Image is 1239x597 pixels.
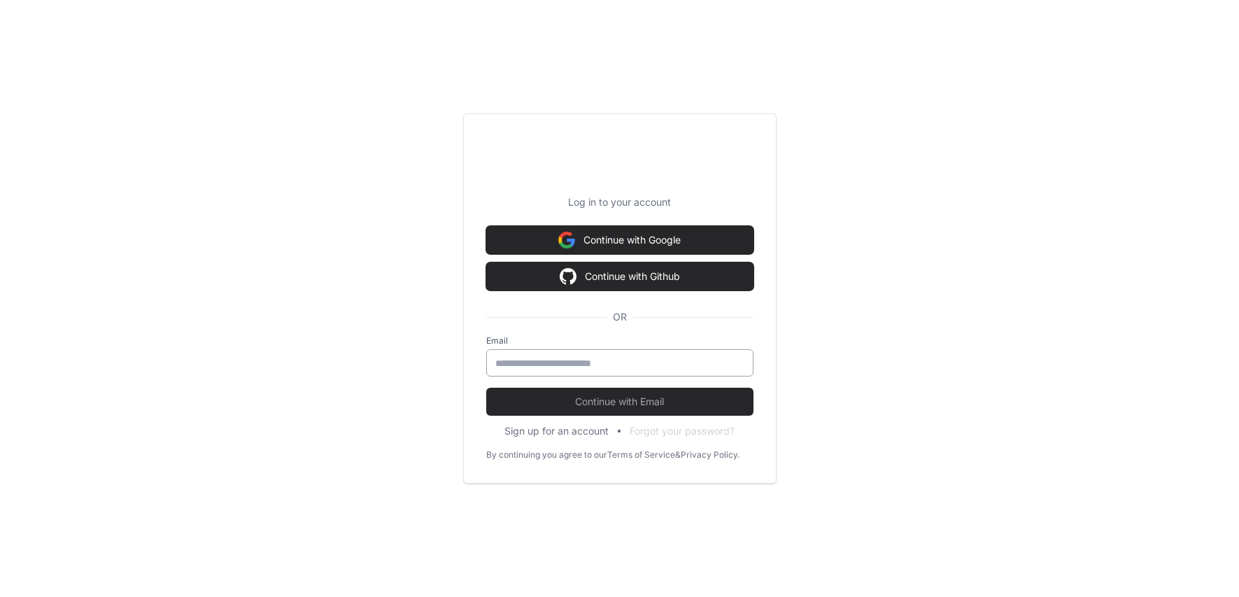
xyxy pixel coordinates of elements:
p: Log in to your account [486,195,753,209]
span: Continue with Email [486,395,753,409]
img: Sign in with google [560,262,576,290]
div: & [675,449,681,461]
button: Continue with Google [486,226,753,254]
div: By continuing you agree to our [486,449,607,461]
button: Sign up for an account [504,424,609,438]
img: Sign in with google [558,226,575,254]
label: Email [486,335,753,346]
button: Forgot your password? [630,424,735,438]
span: OR [607,310,632,324]
button: Continue with Email [486,388,753,416]
a: Terms of Service [607,449,675,461]
button: Continue with Github [486,262,753,290]
a: Privacy Policy. [681,449,739,461]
